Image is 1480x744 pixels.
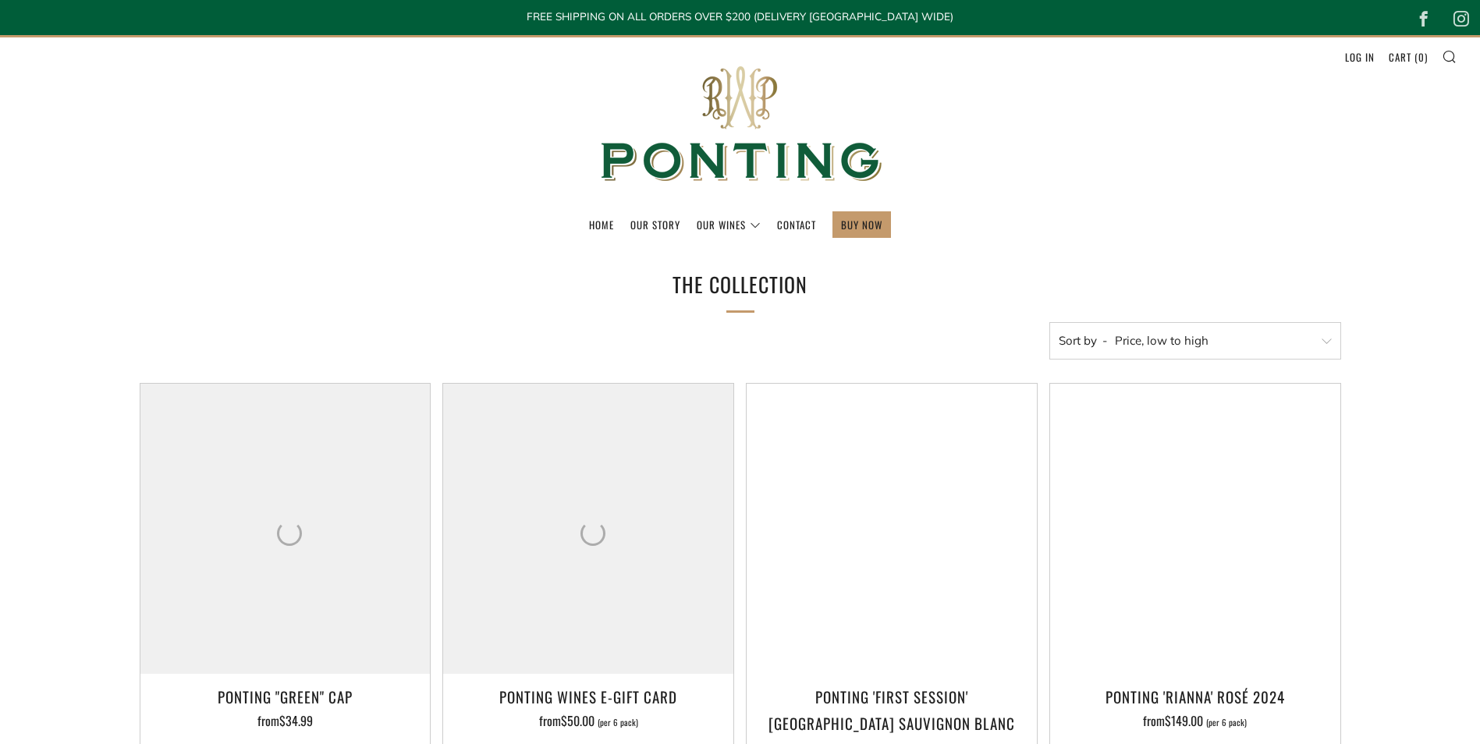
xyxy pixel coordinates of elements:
h1: The Collection [506,267,974,303]
a: Our Wines [697,212,761,237]
span: from [539,711,638,730]
h3: Ponting "Green" Cap [148,683,423,710]
span: $34.99 [279,711,313,730]
span: from [257,711,313,730]
a: Cart (0) [1389,44,1428,69]
span: $50.00 [561,711,594,730]
span: 0 [1418,49,1425,65]
span: from [1143,711,1247,730]
span: $149.00 [1165,711,1203,730]
h3: Ponting 'Rianna' Rosé 2024 [1058,683,1333,710]
h3: Ponting Wines e-Gift Card [451,683,726,710]
a: BUY NOW [841,212,882,237]
a: Contact [777,212,816,237]
img: Ponting Wines [584,37,896,211]
span: (per 6 pack) [1206,718,1247,727]
a: Log in [1345,44,1375,69]
a: Our Story [630,212,680,237]
span: (per 6 pack) [598,718,638,727]
a: Home [589,212,614,237]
